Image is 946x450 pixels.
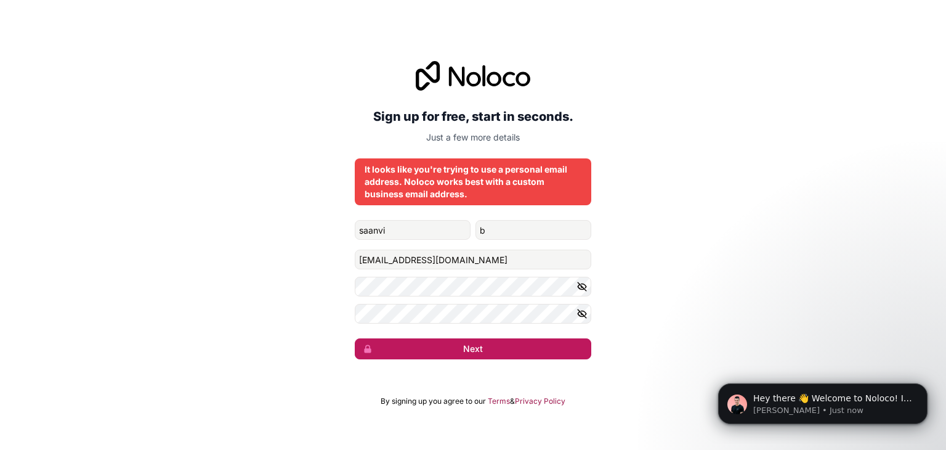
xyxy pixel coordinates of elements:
[515,396,565,406] a: Privacy Policy
[355,304,591,324] input: Confirm password
[700,358,946,444] iframe: Intercom notifications message
[365,163,581,200] div: It looks like you're trying to use a personal email address. Noloco works best with a custom busi...
[355,250,591,269] input: Email address
[355,105,591,128] h2: Sign up for free, start in seconds.
[488,396,510,406] a: Terms
[381,396,486,406] span: By signing up you agree to our
[355,131,591,144] p: Just a few more details
[355,220,471,240] input: given-name
[510,396,515,406] span: &
[475,220,591,240] input: family-name
[355,338,591,359] button: Next
[355,277,591,297] input: Password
